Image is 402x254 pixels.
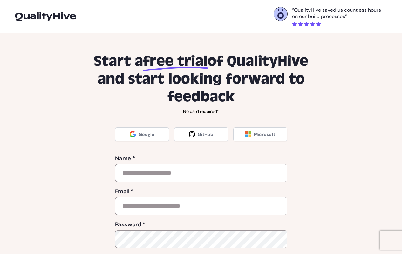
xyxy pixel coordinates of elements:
img: Otelli Design [274,7,287,21]
span: Google [139,131,154,137]
span: free trial [143,52,208,70]
a: GitHub [174,127,228,141]
a: Google [115,127,169,141]
label: Email * [115,187,287,196]
a: Microsoft [233,127,287,141]
p: No card required* [84,108,318,115]
span: GitHub [198,131,213,137]
span: Microsoft [254,131,275,137]
p: “QualityHive saved us countless hours on our build processes” [292,7,387,20]
label: Name * [115,154,287,163]
span: of QualityHive and start looking forward to feedback [98,52,309,106]
span: Start a [94,52,143,70]
img: logo-icon [15,12,76,21]
label: Password * [115,220,287,229]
